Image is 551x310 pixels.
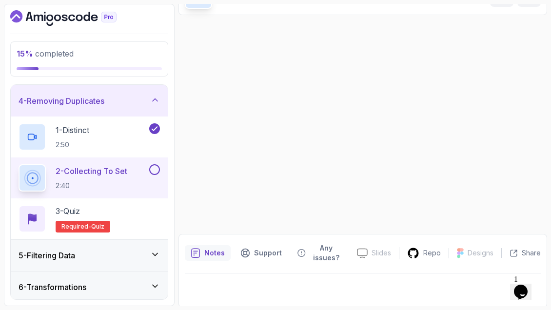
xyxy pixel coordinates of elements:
[423,248,441,258] p: Repo
[204,248,225,258] p: Notes
[468,248,493,258] p: Designs
[254,248,282,258] p: Support
[501,248,541,258] button: Share
[235,240,288,266] button: Support button
[292,240,349,266] button: Feedback button
[522,248,541,258] p: Share
[372,248,391,258] p: Slides
[185,240,231,266] button: notes button
[310,243,343,263] p: Any issues?
[510,271,541,300] iframe: chat widget
[399,247,449,259] a: Repo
